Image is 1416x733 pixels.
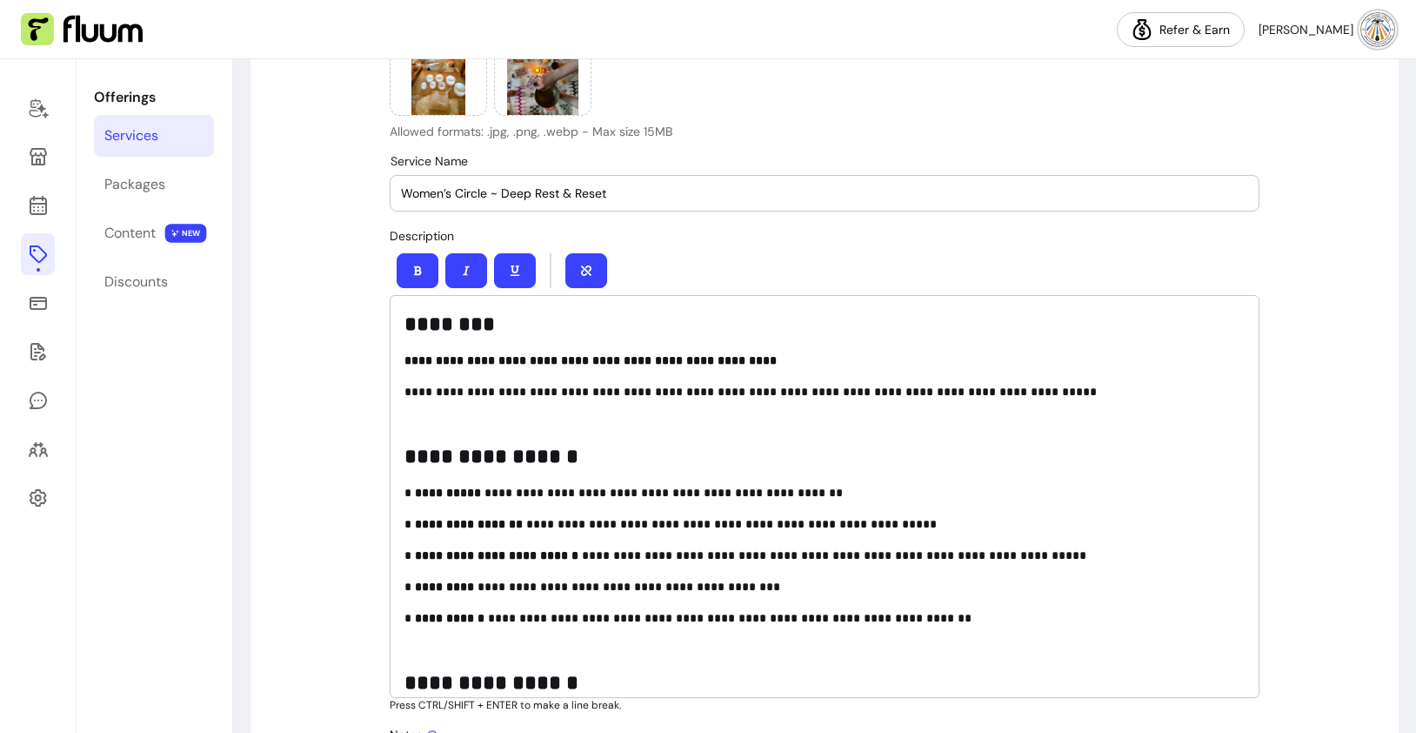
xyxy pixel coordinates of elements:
a: Offerings [21,233,55,275]
div: Discounts [104,272,168,293]
button: avatar[PERSON_NAME] [1259,12,1395,47]
p: Press CTRL/SHIFT + ENTER to make a line break. [390,698,1259,712]
span: [PERSON_NAME] [1259,21,1353,38]
a: Settings [21,477,55,519]
p: Offerings [94,87,214,108]
img: avatar [1360,12,1395,47]
a: Home [21,87,55,129]
a: Calendar [21,185,55,226]
a: Services [94,115,214,157]
a: Discounts [94,261,214,303]
div: Packages [104,174,165,195]
div: Content [104,223,156,244]
div: Provider image 2 [390,18,487,116]
a: Storefront [21,136,55,178]
span: NEW [165,224,207,243]
p: Allowed formats: .jpg, .png, .webp - Max size 15MB [390,123,786,140]
span: Service Name [391,153,468,169]
span: Description [390,228,454,244]
a: Forms [21,331,55,373]
a: Sales [21,282,55,324]
img: Fluum Logo [21,13,143,46]
a: Content NEW [94,212,214,254]
a: Clients [21,428,55,470]
div: Services [104,125,158,146]
a: My Messages [21,380,55,421]
input: Service Name [401,185,1248,202]
a: Refer & Earn [1117,12,1245,47]
img: https://d3pz9znudhj10h.cloudfront.net/ef905a76-81f1-451e-ab5d-ddd0c5961a11 [391,19,486,115]
div: Provider image 3 [494,18,591,116]
a: Packages [94,164,214,205]
img: https://d3pz9znudhj10h.cloudfront.net/52dad091-1df4-4857-8511-ac0bb2187f32 [495,19,591,115]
